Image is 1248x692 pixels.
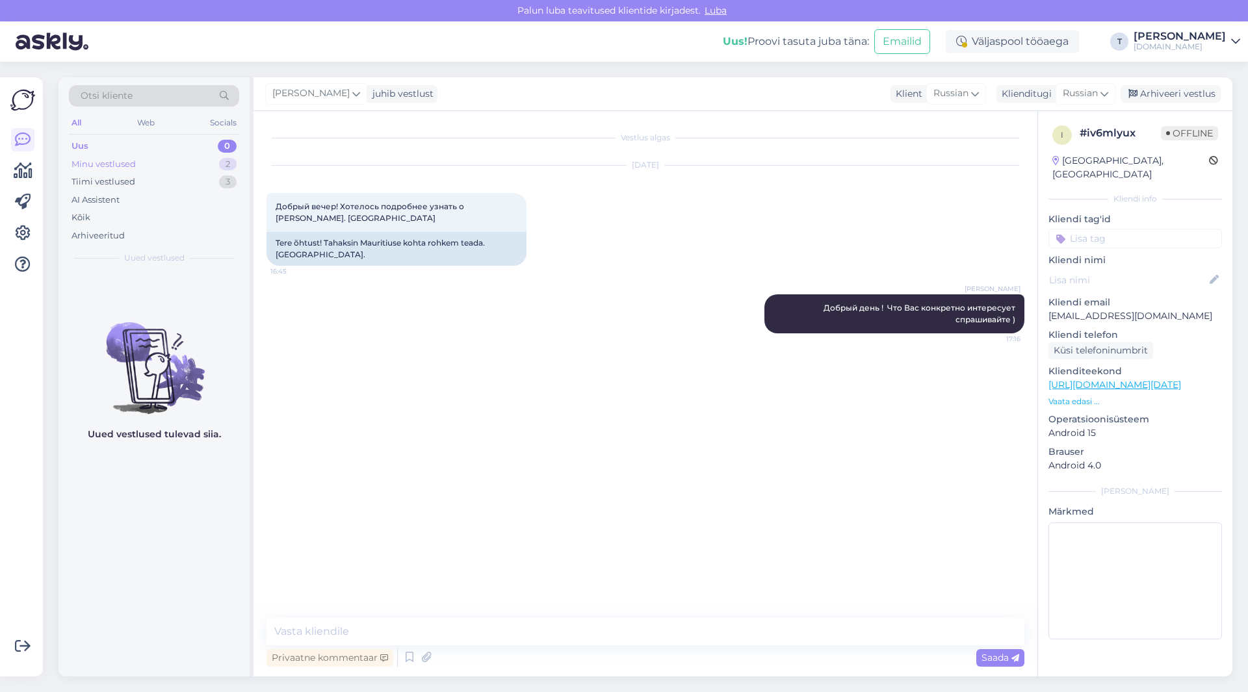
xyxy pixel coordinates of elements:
[1134,31,1240,52] a: [PERSON_NAME][DOMAIN_NAME]
[69,114,84,131] div: All
[1048,328,1222,342] p: Kliendi telefon
[58,299,250,416] img: No chats
[890,87,922,101] div: Klient
[1110,32,1128,51] div: T
[1063,86,1098,101] span: Russian
[266,649,393,667] div: Privaatne kommentaar
[1052,154,1209,181] div: [GEOGRAPHIC_DATA], [GEOGRAPHIC_DATA]
[1048,229,1222,248] input: Lisa tag
[367,87,434,101] div: juhib vestlust
[1048,396,1222,407] p: Vaata edasi ...
[965,284,1020,294] span: [PERSON_NAME]
[824,303,1017,324] span: Добрый день ! Что Вас конкретно интересует спрашивайте )
[272,86,350,101] span: [PERSON_NAME]
[1061,130,1063,140] span: i
[1048,342,1153,359] div: Küsi telefoninumbrit
[1048,505,1222,519] p: Märkmed
[266,132,1024,144] div: Vestlus algas
[1048,426,1222,440] p: Android 15
[135,114,157,131] div: Web
[266,232,526,266] div: Tere õhtust! Tahaksin Mauritiuse kohta rohkem teada. [GEOGRAPHIC_DATA].
[266,159,1024,171] div: [DATE]
[71,229,125,242] div: Arhiveeritud
[1048,296,1222,309] p: Kliendi email
[1049,273,1207,287] input: Lisa nimi
[946,30,1079,53] div: Väljaspool tööaega
[1134,42,1226,52] div: [DOMAIN_NAME]
[1121,85,1221,103] div: Arhiveeri vestlus
[1048,413,1222,426] p: Operatsioonisüsteem
[88,428,221,441] p: Uued vestlused tulevad siia.
[207,114,239,131] div: Socials
[1134,31,1226,42] div: [PERSON_NAME]
[996,87,1052,101] div: Klienditugi
[71,140,88,153] div: Uus
[270,266,319,276] span: 16:45
[1080,125,1161,141] div: # iv6mlyux
[276,201,466,223] span: Добрый вечер! Хотелось подробнее узнать о [PERSON_NAME]. [GEOGRAPHIC_DATA]
[874,29,930,54] button: Emailid
[1048,309,1222,323] p: [EMAIL_ADDRESS][DOMAIN_NAME]
[723,35,747,47] b: Uus!
[1161,126,1218,140] span: Offline
[972,334,1020,344] span: 17:16
[124,252,185,264] span: Uued vestlused
[1048,212,1222,226] p: Kliendi tag'id
[1048,445,1222,459] p: Brauser
[701,5,731,16] span: Luba
[981,652,1019,663] span: Saada
[218,140,237,153] div: 0
[71,175,135,188] div: Tiimi vestlused
[1048,459,1222,472] p: Android 4.0
[71,194,120,207] div: AI Assistent
[10,88,35,112] img: Askly Logo
[1048,485,1222,497] div: [PERSON_NAME]
[1048,379,1181,391] a: [URL][DOMAIN_NAME][DATE]
[71,211,90,224] div: Kõik
[71,158,136,171] div: Minu vestlused
[81,89,133,103] span: Otsi kliente
[219,158,237,171] div: 2
[219,175,237,188] div: 3
[723,34,869,49] div: Proovi tasuta juba täna:
[933,86,968,101] span: Russian
[1048,193,1222,205] div: Kliendi info
[1048,253,1222,267] p: Kliendi nimi
[1048,365,1222,378] p: Klienditeekond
